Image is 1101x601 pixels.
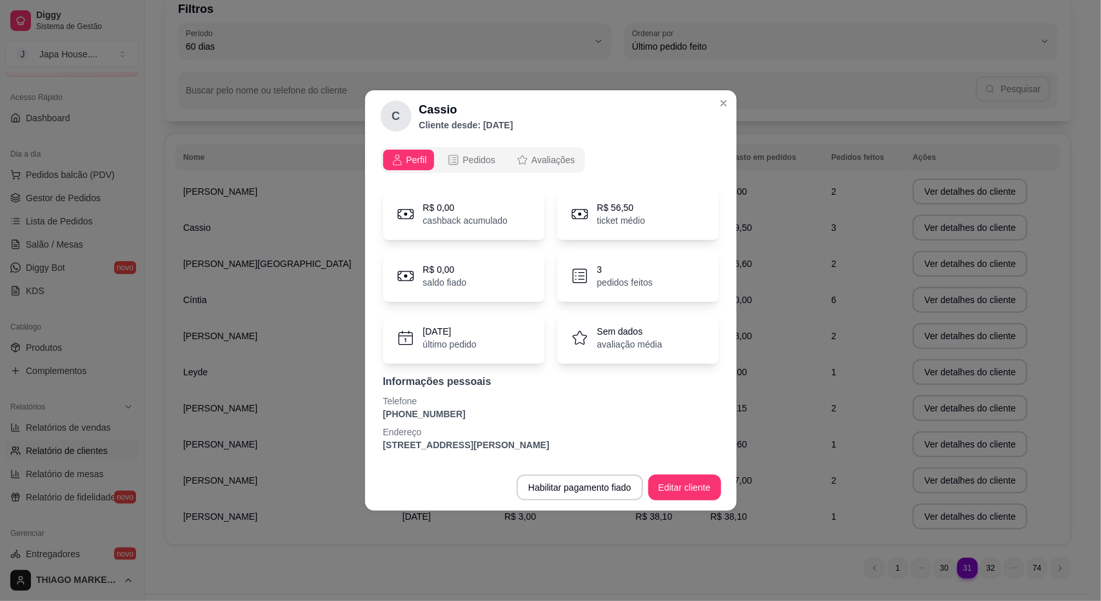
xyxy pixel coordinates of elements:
[597,276,653,289] p: pedidos feitos
[406,153,427,166] span: Perfil
[383,408,719,420] p: [PHONE_NUMBER]
[423,338,477,351] p: último pedido
[597,338,662,351] p: avaliação média
[383,426,719,438] p: Endereço
[383,395,719,408] p: Telefone
[597,325,662,338] p: Sem dados
[381,147,721,173] div: opções
[531,153,575,166] span: Avaliações
[419,101,513,119] h2: Cassio
[517,475,643,500] button: Habilitar pagamento fiado
[383,374,719,389] p: Informações pessoais
[419,119,513,132] p: Cliente desde: [DATE]
[597,214,646,227] p: ticket médio
[648,475,721,500] button: Editar cliente
[423,263,467,276] p: R$ 0,00
[383,438,719,451] p: [STREET_ADDRESS][PERSON_NAME]
[423,276,467,289] p: saldo fiado
[381,101,412,132] div: C
[423,325,477,338] p: [DATE]
[423,214,508,227] p: cashback acumulado
[597,263,653,276] p: 3
[462,153,495,166] span: Pedidos
[423,201,508,214] p: R$ 0,00
[381,147,586,173] div: opções
[597,201,646,214] p: R$ 56,50
[713,93,734,113] button: Close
